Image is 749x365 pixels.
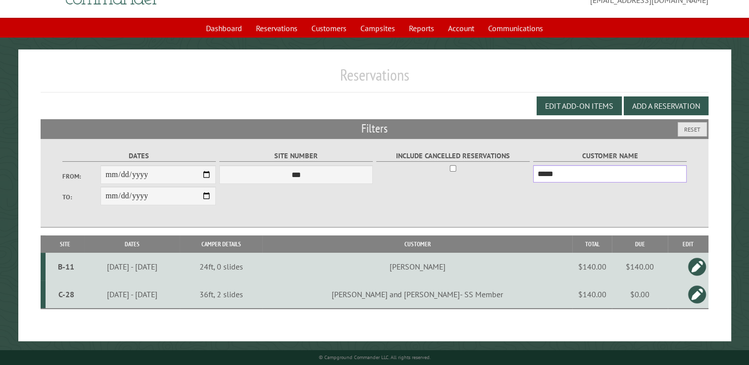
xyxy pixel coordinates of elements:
a: Customers [305,19,352,38]
td: $0.00 [612,280,668,309]
label: From: [62,172,101,181]
th: Due [612,235,668,253]
h2: Filters [41,119,708,138]
a: Account [442,19,480,38]
h1: Reservations [41,65,708,92]
small: © Campground Commander LLC. All rights reserved. [319,354,431,361]
label: Include Cancelled Reservations [376,150,530,162]
th: Site [46,235,84,253]
a: Reservations [250,19,303,38]
td: 24ft, 0 slides [180,253,263,280]
a: Communications [482,19,549,38]
div: [DATE] - [DATE] [86,262,178,272]
td: [PERSON_NAME] and [PERSON_NAME]- SS Member [262,280,572,309]
label: Dates [62,150,216,162]
th: Edit [668,235,708,253]
a: Campsites [354,19,401,38]
div: C-28 [50,289,83,299]
button: Reset [678,122,707,137]
label: Site Number [219,150,373,162]
td: [PERSON_NAME] [262,253,572,280]
label: To: [62,192,101,202]
td: $140.00 [572,280,612,309]
button: Edit Add-on Items [537,96,622,115]
th: Total [572,235,612,253]
label: Customer Name [533,150,687,162]
td: 36ft, 2 slides [180,280,263,309]
td: $140.00 [572,253,612,280]
a: Dashboard [200,19,248,38]
th: Dates [84,235,179,253]
div: [DATE] - [DATE] [86,289,178,299]
a: Reports [403,19,440,38]
td: $140.00 [612,253,668,280]
div: B-11 [50,262,83,272]
button: Add a Reservation [624,96,708,115]
th: Customer [262,235,572,253]
th: Camper Details [180,235,263,253]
